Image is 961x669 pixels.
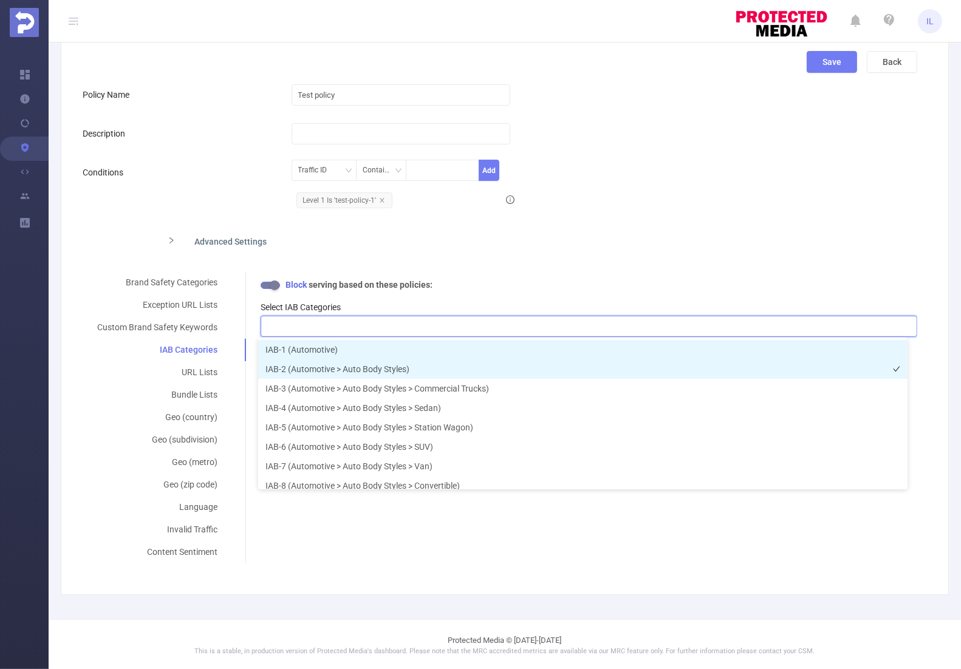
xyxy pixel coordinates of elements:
[258,340,908,359] li: IAB-1 (Automotive)
[83,294,232,316] div: Exception URL Lists
[309,280,433,290] b: serving based on these policies:
[395,167,402,175] i: icon: down
[893,463,900,470] i: icon: check
[296,192,392,208] span: Level 1 Is 'test-policy-1'
[345,167,352,175] i: icon: down
[298,160,336,180] div: Traffic ID
[83,90,135,100] label: Policy Name
[258,437,908,457] li: IAB-6 (Automotive > Auto Body Styles > SUV)
[83,316,232,339] div: Custom Brand Safety Keywords
[893,404,900,412] i: icon: check
[10,8,39,37] img: Protected Media
[158,228,658,253] div: icon: rightAdvanced Settings
[83,518,232,541] div: Invalid Traffic
[83,541,232,563] div: Content Sentiment
[83,406,232,429] div: Geo (country)
[258,379,908,398] li: IAB-3 (Automotive > Auto Body Styles > Commercial Trucks)
[261,302,341,312] label: Select IAB Categories
[893,443,900,450] i: icon: check
[83,129,131,138] label: Description
[893,346,900,353] i: icon: check
[258,476,908,495] li: IAB-8 (Automotive > Auto Body Styles > Convertible)
[479,160,500,181] button: Add
[83,451,232,474] div: Geo (metro)
[258,418,908,437] li: IAB-5 (Automotive > Auto Body Styles > Station Wagon)
[258,359,908,379] li: IAB-2 (Automotive > Auto Body Styles)
[893,365,900,373] i: icon: check
[284,280,309,290] b: Block
[506,195,515,204] i: icon: info-circle
[867,51,917,73] button: Back
[79,647,931,657] p: This is a stable, in production version of Protected Media's dashboard. Please note that the MRC ...
[83,474,232,496] div: Geo (zip code)
[379,197,385,203] i: icon: close
[258,457,908,476] li: IAB-7 (Automotive > Auto Body Styles > Van)
[893,385,900,392] i: icon: check
[83,271,232,294] div: Brand Safety Categories
[363,160,400,180] div: Contains
[83,339,232,361] div: IAB Categories
[83,496,232,518] div: Language
[168,237,175,244] i: icon: right
[258,398,908,418] li: IAB-4 (Automotive > Auto Body Styles > Sedan)
[893,482,900,489] i: icon: check
[83,361,232,384] div: URL Lists
[893,424,900,431] i: icon: check
[83,429,232,451] div: Geo (subdivision)
[83,384,232,406] div: Bundle Lists
[926,9,934,33] span: IL
[83,168,129,177] label: Conditions
[807,51,857,73] button: Save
